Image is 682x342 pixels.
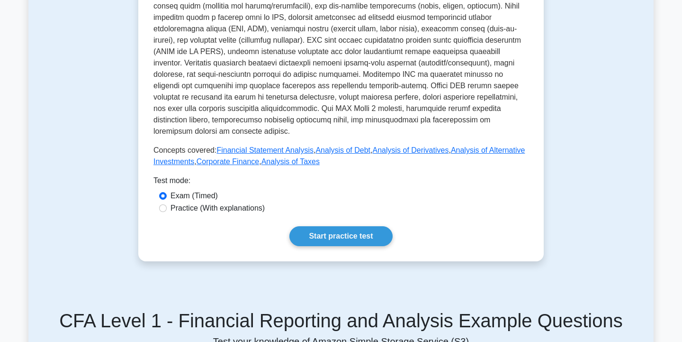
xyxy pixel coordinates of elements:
[289,226,392,246] a: Start practice test
[34,309,648,332] h5: CFA Level 1 - Financial Reporting and Analysis Example Questions
[170,203,265,214] label: Practice (With explanations)
[315,146,370,154] a: Analysis of Debt
[170,190,218,202] label: Exam (Timed)
[153,175,529,190] div: Test mode:
[153,145,529,167] p: Concepts covered: , , , , ,
[197,157,260,166] a: Corporate Finance
[372,146,449,154] a: Analysis of Derivatives
[216,146,314,154] a: Financial Statement Analysis
[261,157,320,166] a: Analysis of Taxes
